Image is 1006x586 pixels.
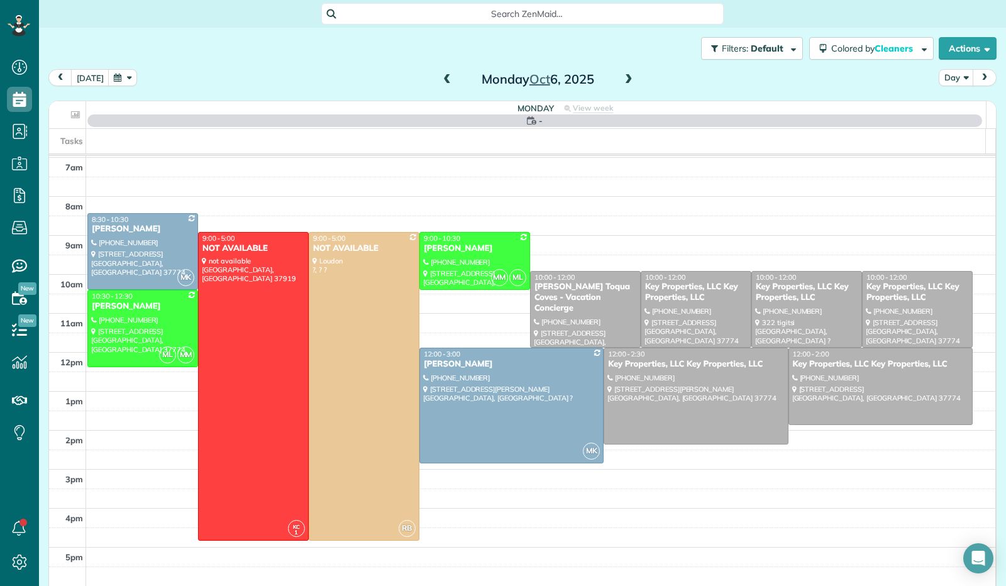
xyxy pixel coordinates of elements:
[313,234,346,243] span: 9:00 - 5:00
[65,552,83,562] span: 5pm
[312,243,416,254] div: NOT AVAILABLE
[722,43,748,54] span: Filters:
[423,359,600,370] div: [PERSON_NAME]
[756,273,797,282] span: 10:00 - 12:00
[792,359,969,370] div: Key Properties, LLC Key Properties, LLC
[48,69,72,86] button: prev
[65,513,83,523] span: 4pm
[65,201,83,211] span: 8am
[91,224,194,235] div: [PERSON_NAME]
[459,72,616,86] h2: Monday 6, 2025
[177,346,194,363] span: MM
[608,350,644,358] span: 12:00 - 2:30
[65,435,83,445] span: 2pm
[60,357,83,367] span: 12pm
[289,527,304,539] small: 1
[71,69,109,86] button: [DATE]
[60,318,83,328] span: 11am
[423,243,526,254] div: [PERSON_NAME]
[831,43,917,54] span: Colored by
[939,69,974,86] button: Day
[92,215,128,224] span: 8:30 - 10:30
[539,114,543,127] span: -
[60,279,83,289] span: 10am
[509,269,526,286] span: ML
[644,282,748,303] div: Key Properties, LLC Key Properties, LLC
[491,269,508,286] span: MM
[534,282,637,314] div: [PERSON_NAME] Toqua Coves - Vacation Concierge
[18,282,36,295] span: New
[399,520,416,537] span: RB
[573,103,613,113] span: View week
[963,543,993,573] div: Open Intercom Messenger
[939,37,997,60] button: Actions
[18,314,36,327] span: New
[809,37,934,60] button: Colored byCleaners
[159,346,176,363] span: ML
[607,359,784,370] div: Key Properties, LLC Key Properties, LLC
[65,474,83,484] span: 3pm
[583,443,600,460] span: MK
[695,37,803,60] a: Filters: Default
[866,273,907,282] span: 10:00 - 12:00
[875,43,915,54] span: Cleaners
[866,282,969,303] div: Key Properties, LLC Key Properties, LLC
[517,103,554,113] span: Monday
[65,240,83,250] span: 9am
[202,243,305,254] div: NOT AVAILABLE
[177,269,194,286] span: MK
[534,273,575,282] span: 10:00 - 12:00
[424,234,460,243] span: 9:00 - 10:30
[91,301,194,312] div: [PERSON_NAME]
[529,71,550,87] span: Oct
[701,37,803,60] button: Filters: Default
[60,136,83,146] span: Tasks
[973,69,997,86] button: next
[751,43,784,54] span: Default
[65,396,83,406] span: 1pm
[755,282,858,303] div: Key Properties, LLC Key Properties, LLC
[645,273,686,282] span: 10:00 - 12:00
[793,350,829,358] span: 12:00 - 2:00
[424,350,460,358] span: 12:00 - 3:00
[65,162,83,172] span: 7am
[92,292,133,301] span: 10:30 - 12:30
[202,234,235,243] span: 9:00 - 5:00
[293,523,301,530] span: KC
